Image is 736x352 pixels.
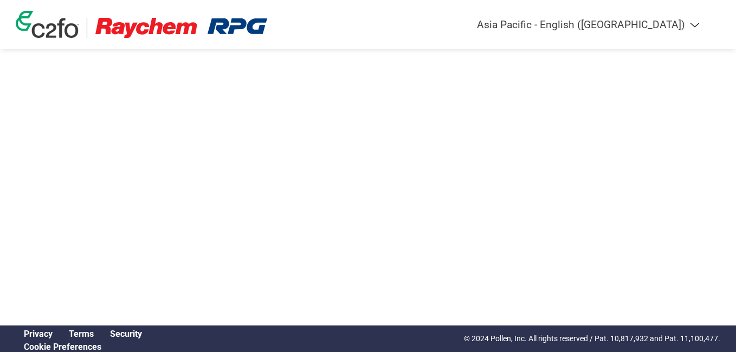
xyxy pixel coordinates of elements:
a: Terms [69,329,94,339]
a: Cookie Preferences, opens a dedicated popup modal window [24,342,101,352]
img: c2fo logo [16,11,79,38]
a: Privacy [24,329,53,339]
img: Raychem RPG [95,18,268,38]
a: Security [110,329,142,339]
p: © 2024 Pollen, Inc. All rights reserved / Pat. 10,817,932 and Pat. 11,100,477. [464,333,720,344]
div: Open Cookie Preferences Modal [16,342,150,352]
